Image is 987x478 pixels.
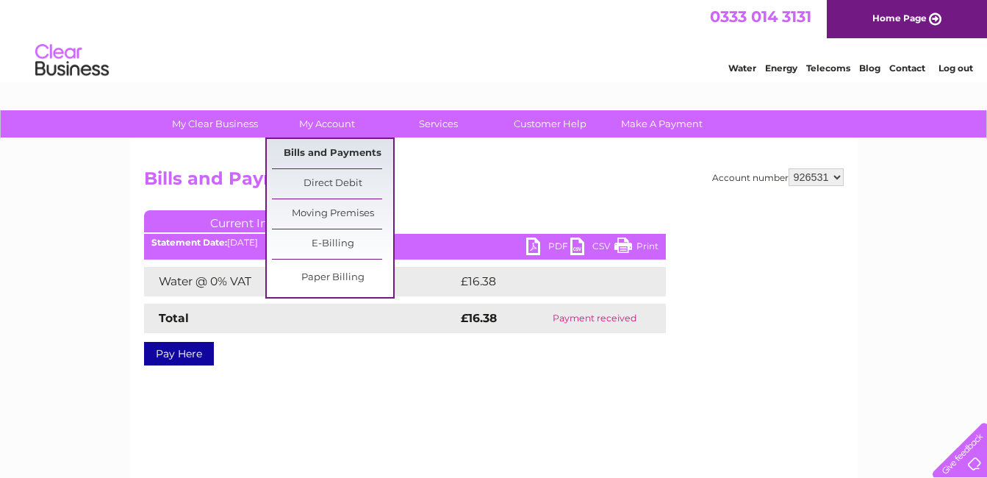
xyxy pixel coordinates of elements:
a: E-Billing [272,229,393,259]
a: My Clear Business [154,110,276,138]
td: Payment received [524,304,665,333]
a: Log out [938,63,973,74]
a: Pay Here [144,342,214,365]
td: Water @ 0% VAT [144,267,457,296]
a: Services [378,110,499,138]
a: Energy [765,63,797,74]
a: Moving Premises [272,199,393,229]
a: My Account [266,110,387,138]
a: Customer Help [489,110,611,138]
a: Paper Billing [272,263,393,293]
a: Contact [889,63,925,74]
a: Bills and Payments [272,139,393,168]
a: Water [728,63,756,74]
a: Make A Payment [601,110,722,138]
td: £16.38 [457,267,635,296]
a: Direct Debit [272,169,393,199]
div: Account number [712,168,844,186]
a: 0333 014 3131 [710,7,811,26]
h2: Bills and Payments [144,168,844,196]
a: Print [614,238,658,259]
a: Telecoms [806,63,850,74]
img: logo.png [35,38,110,83]
a: CSV [570,238,614,259]
strong: Total [159,311,189,325]
div: Clear Business is a trading name of Verastar Limited (registered in [GEOGRAPHIC_DATA] No. 3667643... [147,8,841,71]
a: Current Invoice [144,210,365,232]
strong: £16.38 [461,311,497,325]
a: Blog [859,63,880,74]
a: PDF [526,238,570,259]
b: Statement Date: [151,237,227,248]
div: [DATE] [144,238,666,248]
